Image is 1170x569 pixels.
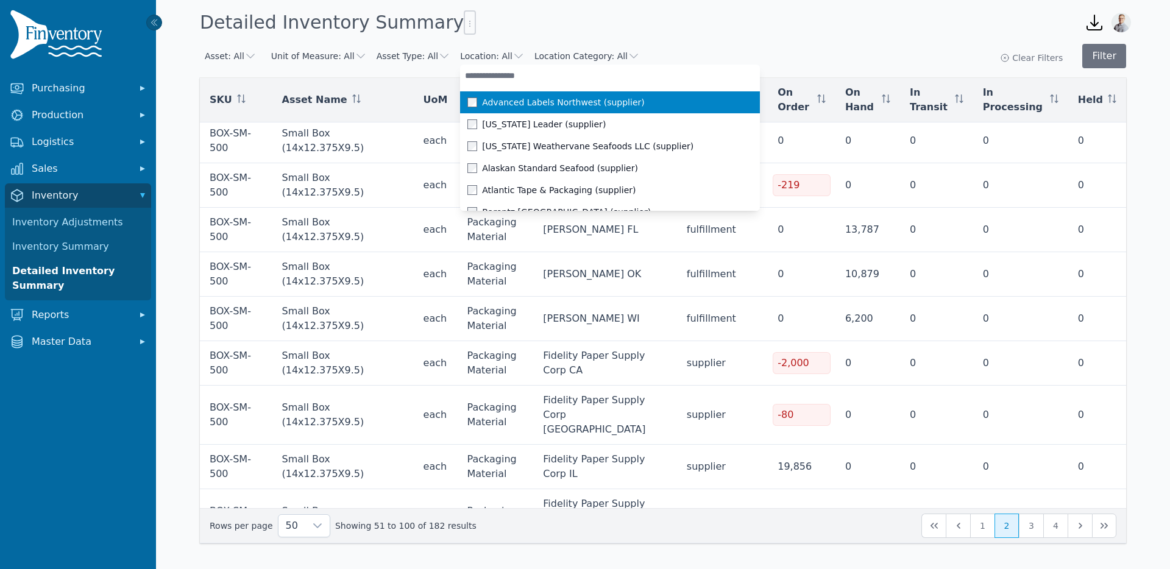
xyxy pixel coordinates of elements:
[457,341,533,386] td: Packaging Material
[845,459,890,474] div: 0
[5,183,151,208] button: Inventory
[778,133,826,148] div: 0
[272,119,414,163] td: Small Box (14x12.375X9.5)
[482,118,606,130] span: [US_STATE] Leader (supplier)
[1000,52,1063,64] button: Clear Filters
[200,163,272,208] td: BOX-SM-500
[414,252,458,297] td: each
[778,459,826,474] div: 19,856
[1078,459,1116,474] div: 0
[677,489,768,548] td: supplier
[921,514,946,538] button: First Page
[32,161,129,176] span: Sales
[1078,133,1116,148] div: 0
[457,386,533,445] td: Packaging Material
[7,259,149,298] a: Detailed Inventory Summary
[1019,514,1043,538] button: Page 3
[377,50,450,62] button: Asset Type: All
[677,445,768,489] td: supplier
[773,404,831,426] div: -80
[533,297,677,341] td: [PERSON_NAME] WI
[910,222,963,237] div: 0
[845,178,890,193] div: 0
[482,140,693,152] span: [US_STATE] Weathervane Seafoods LLC (supplier)
[983,85,1045,115] span: In Processing
[271,50,367,62] button: Unit of Measure: All
[5,103,151,127] button: Production
[1043,514,1068,538] button: Page 4
[845,311,890,326] div: 6,200
[200,297,272,341] td: BOX-SM-500
[482,206,651,218] span: Barentz [GEOGRAPHIC_DATA] (supplier)
[272,386,414,445] td: Small Box (14x12.375X9.5)
[910,267,963,281] div: 0
[414,445,458,489] td: each
[1078,311,1116,326] div: 0
[778,222,826,237] div: 0
[778,267,826,281] div: 0
[845,222,890,237] div: 13,787
[32,334,129,349] span: Master Data
[1078,93,1103,107] span: Held
[910,178,963,193] div: 0
[910,85,950,115] span: In Transit
[1082,44,1126,68] button: Filter
[983,267,1058,281] div: 0
[457,297,533,341] td: Packaging Material
[272,341,414,386] td: Small Box (14x12.375X9.5)
[845,85,877,115] span: On Hand
[534,50,640,62] button: Location Category: All
[773,352,831,374] div: -2,000
[32,188,129,203] span: Inventory
[5,330,151,354] button: Master Data
[677,386,768,445] td: supplier
[200,208,272,252] td: BOX-SM-500
[272,445,414,489] td: Small Box (14x12.375X9.5)
[983,459,1058,474] div: 0
[533,489,677,548] td: Fidelity Paper Supply Corp [GEOGRAPHIC_DATA]
[910,408,963,422] div: 0
[845,267,890,281] div: 10,879
[677,341,768,386] td: supplier
[457,163,533,208] td: Packaging Material
[910,133,963,148] div: 0
[414,163,458,208] td: each
[983,356,1058,370] div: 0
[32,135,129,149] span: Logistics
[272,163,414,208] td: Small Box (14x12.375X9.5)
[457,252,533,297] td: Packaging Material
[5,76,151,101] button: Purchasing
[983,133,1058,148] div: 0
[32,108,129,122] span: Production
[200,489,272,548] td: BOX-SM-500
[200,252,272,297] td: BOX-SM-500
[424,93,448,107] span: UoM
[200,445,272,489] td: BOX-SM-500
[278,515,305,537] span: Rows per page
[677,252,768,297] td: fulfillment
[983,311,1058,326] div: 0
[460,50,525,62] button: Location: All
[970,514,994,538] button: Page 1
[272,252,414,297] td: Small Box (14x12.375X9.5)
[335,520,477,532] span: Showing 51 to 100 of 182 results
[482,184,636,196] span: Atlantic Tape & Packaging (supplier)
[1078,222,1116,237] div: 0
[200,10,476,35] h1: Detailed Inventory Summary
[946,514,970,538] button: Previous Page
[1078,267,1116,281] div: 0
[983,408,1058,422] div: 0
[1092,514,1116,538] button: Last Page
[5,157,151,181] button: Sales
[1111,13,1131,32] img: Joshua Benton
[272,208,414,252] td: Small Box (14x12.375X9.5)
[5,303,151,327] button: Reports
[32,308,129,322] span: Reports
[282,93,347,107] span: Asset Name
[414,341,458,386] td: each
[677,297,768,341] td: fulfillment
[414,489,458,548] td: each
[414,208,458,252] td: each
[1068,514,1092,538] button: Next Page
[457,208,533,252] td: Packaging Material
